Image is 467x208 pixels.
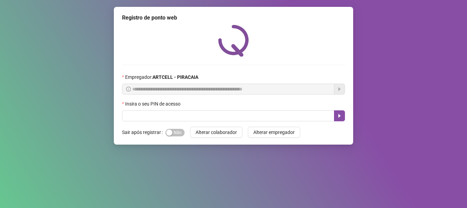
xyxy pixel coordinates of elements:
[122,14,345,22] div: Registro de ponto web
[196,129,237,136] span: Alterar colaborador
[248,127,300,138] button: Alterar empregador
[126,87,131,91] span: info-circle
[190,127,242,138] button: Alterar colaborador
[253,129,295,136] span: Alterar empregador
[337,113,342,119] span: caret-right
[122,127,165,138] label: Sair após registrar
[152,74,198,80] strong: ARTCELL - PIRACAIA
[125,73,198,81] span: Empregador :
[218,25,249,57] img: QRPoint
[122,100,185,108] label: Insira o seu PIN de acesso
